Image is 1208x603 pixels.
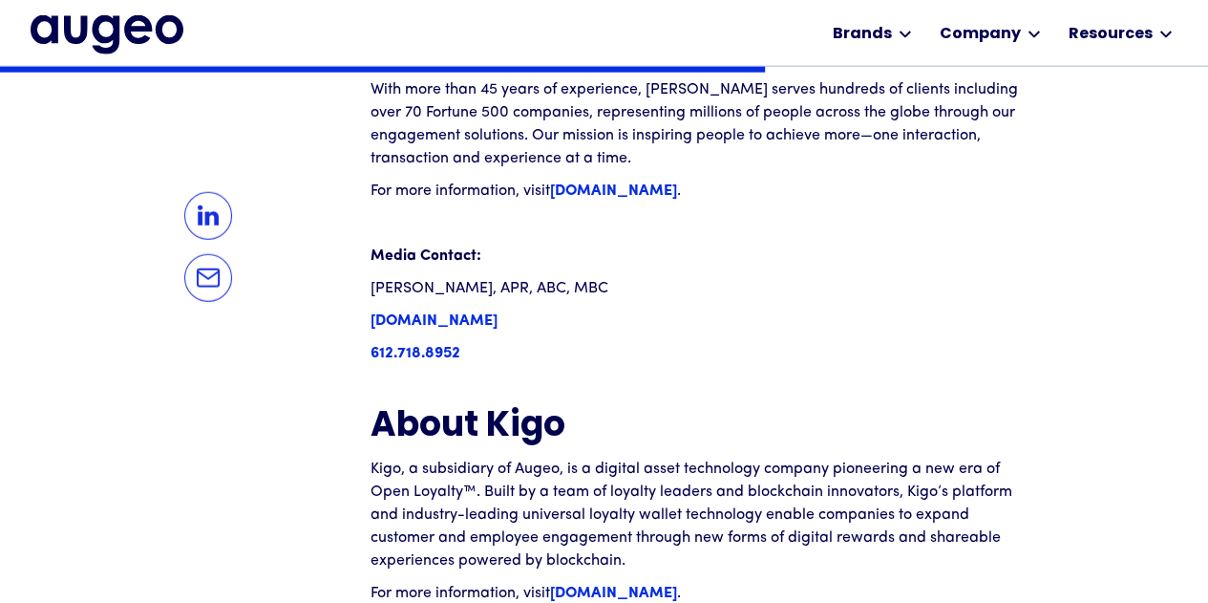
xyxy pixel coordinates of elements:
[371,212,1020,235] p: ‍
[371,375,1020,398] p: ‍
[832,23,891,46] div: Brands
[31,15,183,54] img: Augeo's full logo in midnight blue.
[371,78,1020,170] p: With more than 45 years of experience, [PERSON_NAME] serves hundreds of clients including over 70...
[371,180,1020,203] p: For more information, visit .
[371,407,1020,448] h2: About Kigo
[31,15,183,54] a: home
[550,183,677,199] a: [DOMAIN_NAME]
[550,586,677,601] a: [DOMAIN_NAME]
[1068,23,1152,46] div: Resources
[939,23,1020,46] div: Company
[371,458,1020,572] p: Kigo, a subsidiary of Augeo, is a digital asset technology company pioneering a new era of Open L...
[371,277,1020,300] p: [PERSON_NAME], APR, ABC, MBC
